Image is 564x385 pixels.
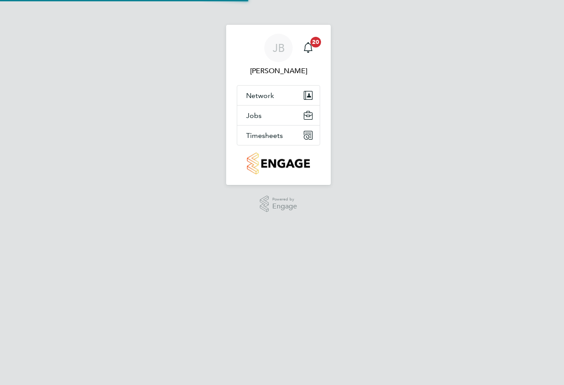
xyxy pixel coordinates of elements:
a: 20 [299,34,317,62]
span: Powered by [272,196,297,203]
img: countryside-properties-logo-retina.png [247,153,309,174]
span: Network [246,91,274,100]
a: Powered byEngage [260,196,298,212]
span: Timesheets [246,131,283,140]
button: Network [237,86,320,105]
span: Engage [272,203,297,210]
span: JB [273,42,285,54]
a: Go to home page [237,153,320,174]
a: JB[PERSON_NAME] [237,34,320,76]
nav: Main navigation [226,25,331,185]
button: Jobs [237,106,320,125]
button: Timesheets [237,126,320,145]
span: 20 [310,37,321,47]
span: James Barnard [237,66,320,76]
span: Jobs [246,111,262,120]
